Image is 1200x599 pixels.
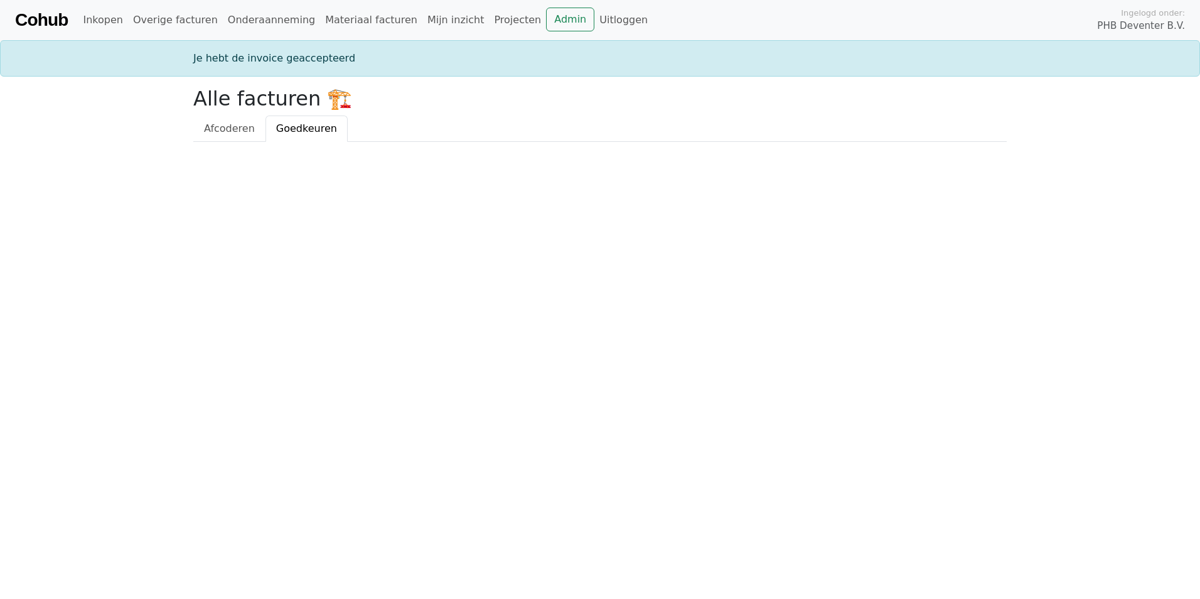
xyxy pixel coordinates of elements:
[186,51,1014,66] div: Je hebt de invoice geaccepteerd
[546,8,594,31] a: Admin
[78,8,127,33] a: Inkopen
[276,122,337,134] span: Goedkeuren
[223,8,320,33] a: Onderaanneming
[489,8,546,33] a: Projecten
[594,8,653,33] a: Uitloggen
[204,122,255,134] span: Afcoderen
[320,8,422,33] a: Materiaal facturen
[193,116,265,142] a: Afcoderen
[1121,7,1185,19] span: Ingelogd onder:
[1097,19,1185,33] span: PHB Deventer B.V.
[422,8,490,33] a: Mijn inzicht
[15,5,68,35] a: Cohub
[128,8,223,33] a: Overige facturen
[265,116,348,142] a: Goedkeuren
[193,87,1007,111] h2: Alle facturen 🏗️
